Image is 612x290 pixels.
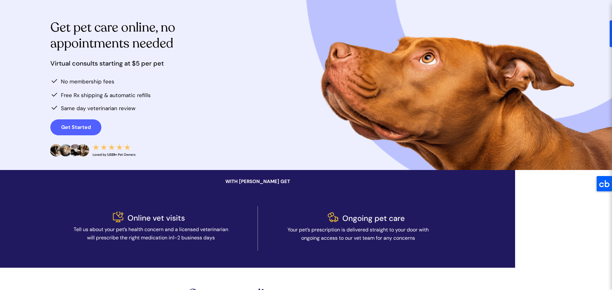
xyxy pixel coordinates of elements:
span: Virtual consults starting at $5 per pet [50,59,164,67]
span: Online vet visits [127,213,185,223]
strong: Get Started [61,124,91,131]
span: WITH [PERSON_NAME] GET [225,178,290,185]
span: 1-2 business days [173,234,215,241]
span: No membership fees [61,78,114,85]
span: Your pet’s prescription is delivered straight to your door with ongoing access to our vet team fo... [288,226,429,241]
span: Free Rx shipping & automatic refills [61,92,151,99]
span: Ongoing pet care [342,213,405,223]
span: Get pet care online, no appointments needed [50,19,175,52]
span: Tell us about your pet’s health concern and a licensed veterinarian will prescribe the right medi... [74,226,228,241]
span: Same day veterinarian review [61,105,135,112]
a: Get Started [50,119,101,135]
